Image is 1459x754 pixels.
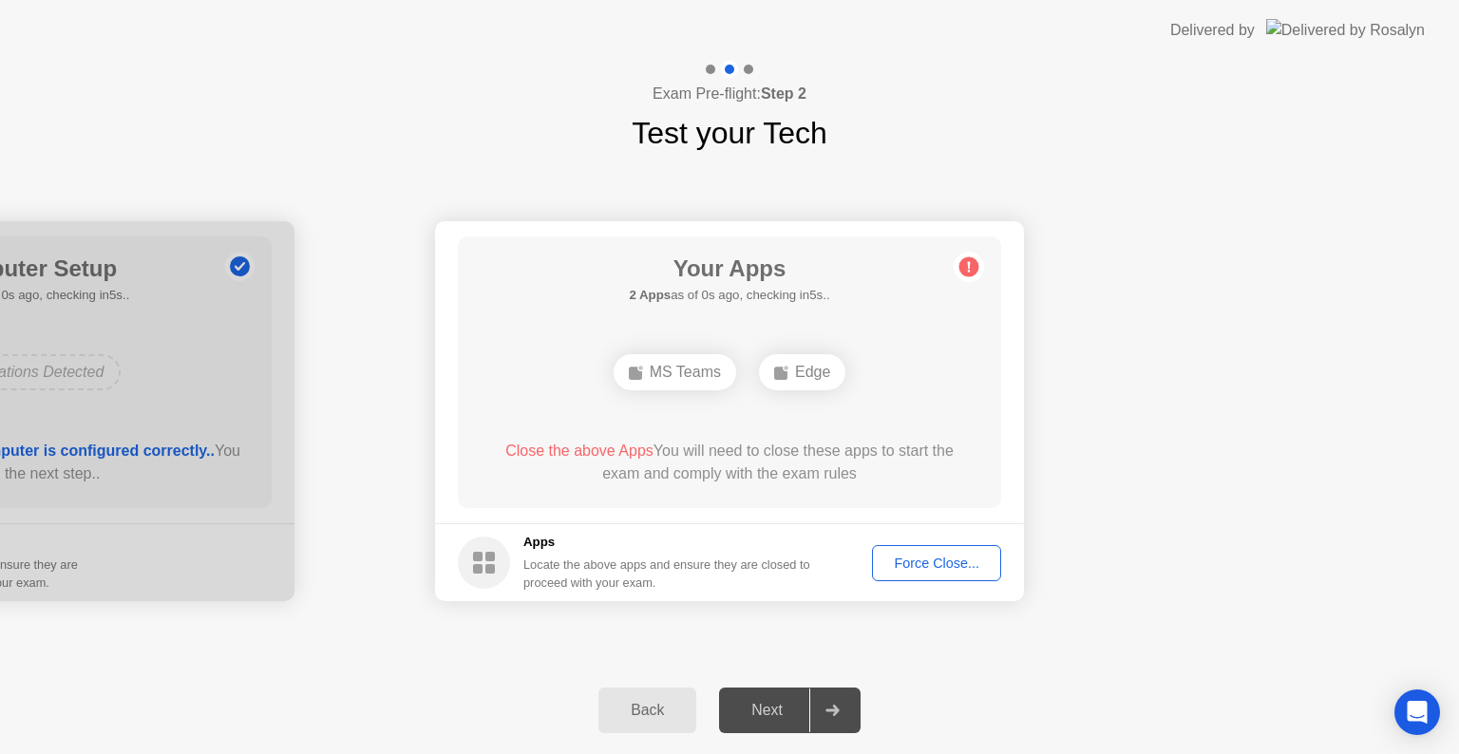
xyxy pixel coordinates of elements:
button: Force Close... [872,545,1001,581]
button: Next [719,688,861,733]
h1: Your Apps [629,252,829,286]
h4: Exam Pre-flight: [653,83,806,105]
div: Edge [759,354,845,390]
h5: Apps [523,533,811,552]
div: Next [725,702,809,719]
div: MS Teams [614,354,736,390]
div: Open Intercom Messenger [1394,689,1440,735]
div: Delivered by [1170,19,1255,42]
b: Step 2 [761,85,806,102]
div: Force Close... [879,556,995,571]
h1: Test your Tech [632,110,827,156]
b: 2 Apps [629,288,671,302]
button: Back [598,688,696,733]
div: You will need to close these apps to start the exam and comply with the exam rules [485,440,975,485]
span: Close the above Apps [505,443,654,459]
img: Delivered by Rosalyn [1266,19,1425,41]
h5: as of 0s ago, checking in5s.. [629,286,829,305]
div: Back [604,702,691,719]
div: Locate the above apps and ensure they are closed to proceed with your exam. [523,556,811,592]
